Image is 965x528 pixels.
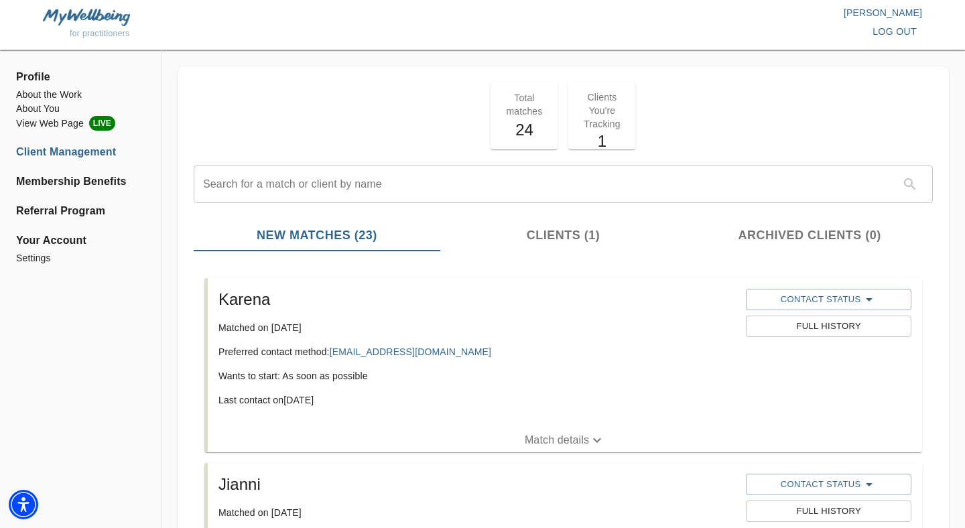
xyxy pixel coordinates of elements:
button: Contact Status [746,474,911,495]
span: log out [873,23,917,40]
span: for practitioners [70,29,130,38]
img: MyWellbeing [43,9,130,25]
span: Full History [753,319,904,334]
p: Last contact on [DATE] [218,393,735,407]
div: Accessibility Menu [9,490,38,519]
button: Full History [746,501,911,522]
p: Preferred contact method: [218,345,735,358]
p: [PERSON_NAME] [482,6,922,19]
button: Contact Status [746,289,911,310]
p: Match details [525,432,589,448]
span: Contact Status [753,291,904,308]
a: [EMAIL_ADDRESS][DOMAIN_NAME] [330,346,491,357]
p: Wants to start: As soon as possible [218,369,735,383]
span: Your Account [16,233,145,249]
p: Total matches [499,91,550,118]
p: Clients You're Tracking [576,90,627,131]
button: Match details [208,428,922,452]
span: Contact Status [753,476,904,492]
span: LIVE [89,116,115,131]
span: New Matches (23) [202,226,432,245]
span: Clients (1) [448,226,679,245]
li: View Web Page [16,116,145,131]
a: About the Work [16,88,145,102]
span: Profile [16,69,145,85]
a: Membership Benefits [16,174,145,190]
span: Archived Clients (0) [694,226,925,245]
h5: Karena [218,289,735,310]
a: Client Management [16,144,145,160]
a: About You [16,102,145,116]
h5: Jianni [218,474,735,495]
a: View Web PageLIVE [16,116,145,131]
p: Matched on [DATE] [218,506,735,519]
p: Matched on [DATE] [218,321,735,334]
h5: 24 [499,119,550,141]
h5: 1 [576,131,627,152]
a: Settings [16,251,145,265]
a: Referral Program [16,203,145,219]
button: log out [867,19,922,44]
button: Full History [746,316,911,337]
span: Full History [753,504,904,519]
